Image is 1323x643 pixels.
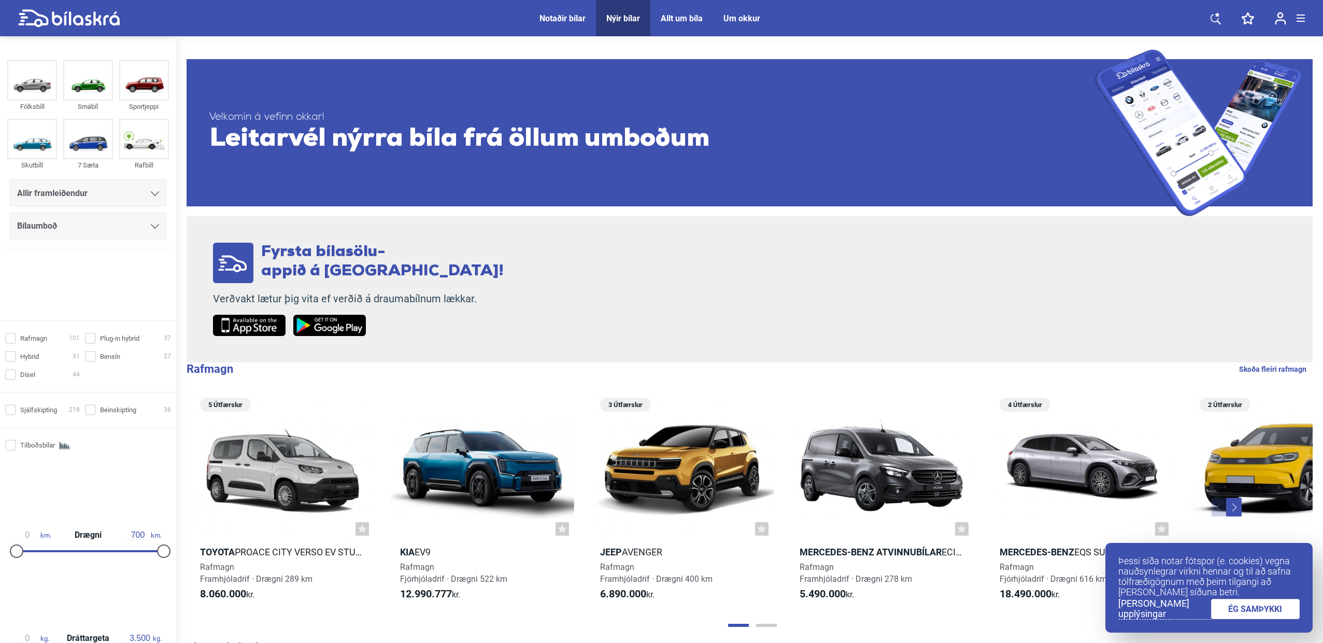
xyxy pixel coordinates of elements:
[591,394,774,610] a: 3 ÚtfærslurJeepAvengerRafmagnFramhjóladrif · Drægni 400 km6.890.000kr.
[661,13,703,23] a: Allt um bíla
[1211,599,1300,619] a: ÉG SAMÞYKKI
[69,333,80,344] span: 101
[100,333,139,344] span: Plug-in hybrid
[1000,562,1107,584] span: Rafmagn Fjórhjóladrif · Drægni 616 km
[800,562,912,584] span: Rafmagn Framhjóladrif · Drægni 278 km
[63,101,113,113] div: Smábíl
[15,634,49,643] span: kg.
[69,404,80,415] span: 218
[200,588,254,600] span: kr.
[790,394,974,610] a: Mercedes-Benz AtvinnubílareCitan 112 millilangur - 11 kW hleðslaRafmagnFramhjóladrif · Drægni 278...
[600,562,713,584] span: Rafmagn Framhjóladrif · Drægni 400 km
[1000,588,1051,600] b: 18.490.000
[164,333,171,344] span: 37
[17,219,57,233] span: Bílaumboð
[200,562,312,584] span: Rafmagn Framhjóladrif · Drægni 289 km
[1005,398,1045,412] span: 4 Útfærslur
[20,351,39,362] span: Hybrid
[400,562,507,584] span: Rafmagn Fjórhjóladrif · Drægni 522 km
[591,546,774,558] h2: Avenger
[209,111,1095,124] span: Velkomin á vefinn okkar!
[728,624,749,627] button: Page 1
[191,546,374,558] h2: Proace City Verso EV Stuttur
[209,124,1095,155] span: Leitarvél nýrra bíla frá öllum umboðum
[205,398,246,412] span: 5 Útfærslur
[191,394,374,610] a: 5 ÚtfærslurToyotaProace City Verso EV StutturRafmagnFramhjóladrif · Drægni 289 km8.060.000kr.
[1205,398,1245,412] span: 2 Útfærslur
[15,530,51,540] span: km.
[539,13,586,23] a: Notaðir bílar
[600,588,646,600] b: 6.890.000
[400,547,415,557] b: Kia
[1000,588,1060,600] span: kr.
[606,13,640,23] a: Nýir bílar
[164,351,171,362] span: 27
[119,159,169,171] div: Rafbíll
[756,624,777,627] button: Page 2
[63,159,113,171] div: 7 Sæta
[605,398,646,412] span: 3 Útfærslur
[990,546,1174,558] h2: EQS SUV 450 4MATIC
[1226,498,1242,516] button: Next
[200,547,235,557] b: Toyota
[20,333,47,344] span: Rafmagn
[400,588,452,600] b: 12.990.777
[64,634,112,642] span: Dráttargeta
[1212,498,1227,516] button: Previous
[7,101,57,113] div: Fólksbíll
[187,362,233,375] b: Rafmagn
[990,394,1174,610] a: 4 ÚtfærslurMercedes-BenzEQS SUV 450 4MATICRafmagnFjórhjóladrif · Drægni 616 km18.490.000kr.
[261,244,504,279] span: Fyrsta bílasölu- appið á [GEOGRAPHIC_DATA]!
[20,404,57,415] span: Sjálfskipting
[723,13,760,23] a: Um okkur
[1118,556,1300,597] p: Þessi síða notar fótspor (e. cookies) vegna nauðsynlegrar virkni hennar og til að safna tölfræðig...
[73,351,80,362] span: 31
[600,547,622,557] b: Jeep
[100,404,136,415] span: Beinskipting
[1239,362,1306,376] a: Skoða fleiri rafmagn
[200,588,246,600] b: 8.060.000
[1275,12,1286,25] img: user-login.svg
[17,186,88,201] span: Allir framleiðendur
[600,588,655,600] span: kr.
[800,588,854,600] span: kr.
[800,547,942,557] b: Mercedes-Benz Atvinnubílar
[790,546,974,558] h2: eCitan 112 millilangur - 11 kW hleðsla
[127,634,162,643] span: kg.
[187,49,1313,216] a: Velkomin á vefinn okkar!Leitarvél nýrra bíla frá öllum umboðum
[7,159,57,171] div: Skutbíll
[391,394,574,610] a: KiaEV9RafmagnFjórhjóladrif · Drægni 522 km12.990.777kr.
[72,531,104,539] span: Drægni
[400,588,460,600] span: kr.
[800,588,846,600] b: 5.490.000
[20,440,55,451] span: Tilboðsbílar
[73,369,80,380] span: 44
[164,404,171,415] span: 36
[100,351,120,362] span: Bensín
[125,530,162,540] span: km.
[1000,547,1074,557] b: Mercedes-Benz
[391,546,574,558] h2: EV9
[1118,598,1211,620] a: [PERSON_NAME] upplýsingar
[213,292,504,305] p: Verðvakt lætur þig vita ef verðið á draumabílnum lækkar.
[20,369,35,380] span: Dísel
[119,101,169,113] div: Sportjeppi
